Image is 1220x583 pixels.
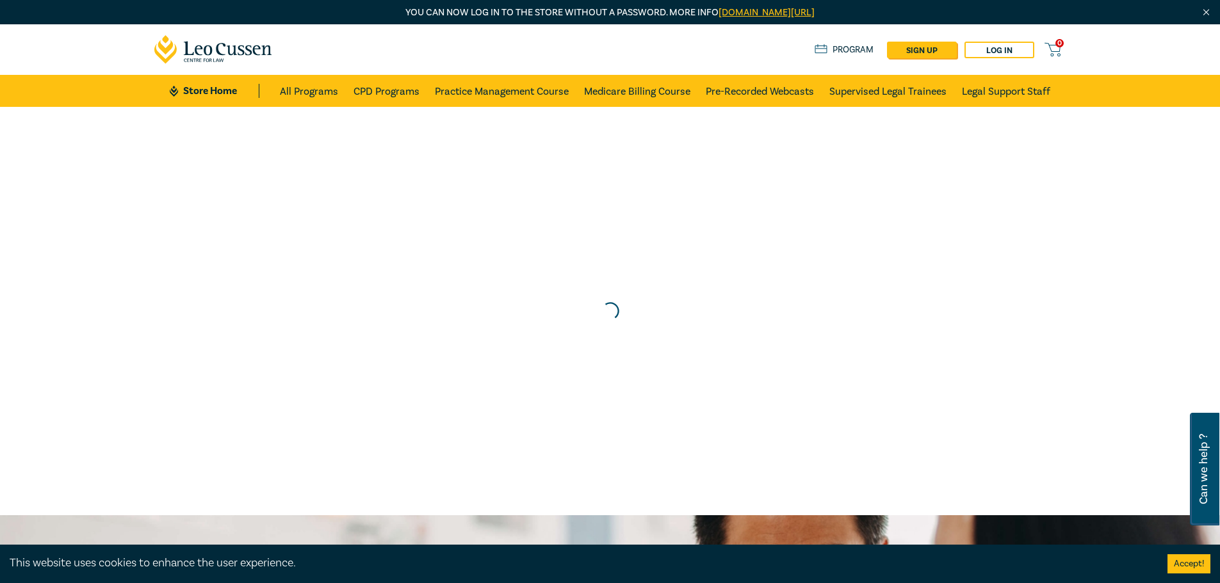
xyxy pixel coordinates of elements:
[154,6,1066,20] p: You can now log in to the store without a password. More info
[1055,39,1064,47] span: 0
[887,42,957,58] a: sign up
[1201,7,1212,18] img: Close
[280,75,338,107] a: All Programs
[170,84,259,98] a: Store Home
[435,75,569,107] a: Practice Management Course
[584,75,690,107] a: Medicare Billing Course
[829,75,947,107] a: Supervised Legal Trainees
[354,75,419,107] a: CPD Programs
[10,555,1148,571] div: This website uses cookies to enhance the user experience.
[706,75,814,107] a: Pre-Recorded Webcasts
[719,6,815,19] a: [DOMAIN_NAME][URL]
[964,42,1034,58] a: Log in
[815,43,874,57] a: Program
[962,75,1050,107] a: Legal Support Staff
[1167,554,1210,573] button: Accept cookies
[1198,420,1210,518] span: Can we help ?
